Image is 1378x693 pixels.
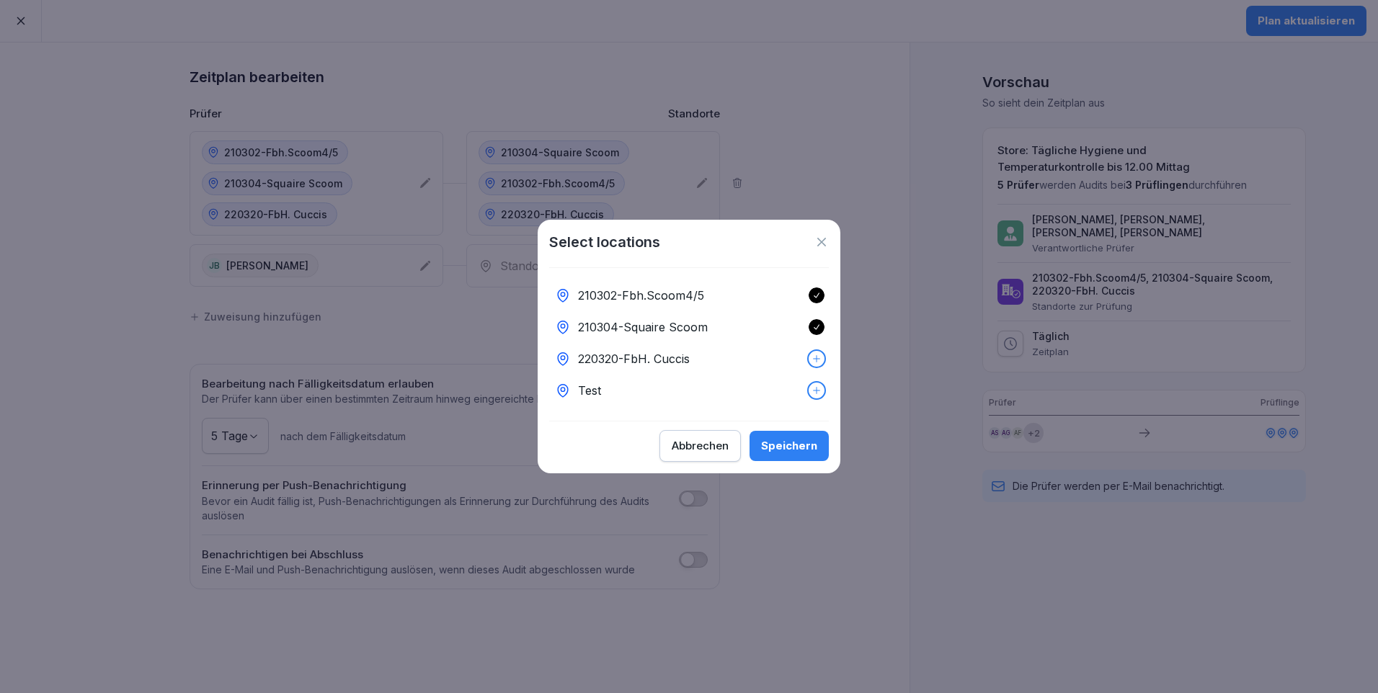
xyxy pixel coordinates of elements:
[578,318,708,336] p: 210304-Squaire Scoom
[578,287,704,304] p: 210302-Fbh.Scoom4/5
[761,438,817,454] div: Speichern
[578,350,690,367] p: 220320-FbH. Cuccis
[549,231,660,253] h1: Select locations
[672,438,729,454] div: Abbrechen
[578,382,601,399] p: Test
[659,430,741,462] button: Abbrechen
[750,431,829,461] button: Speichern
